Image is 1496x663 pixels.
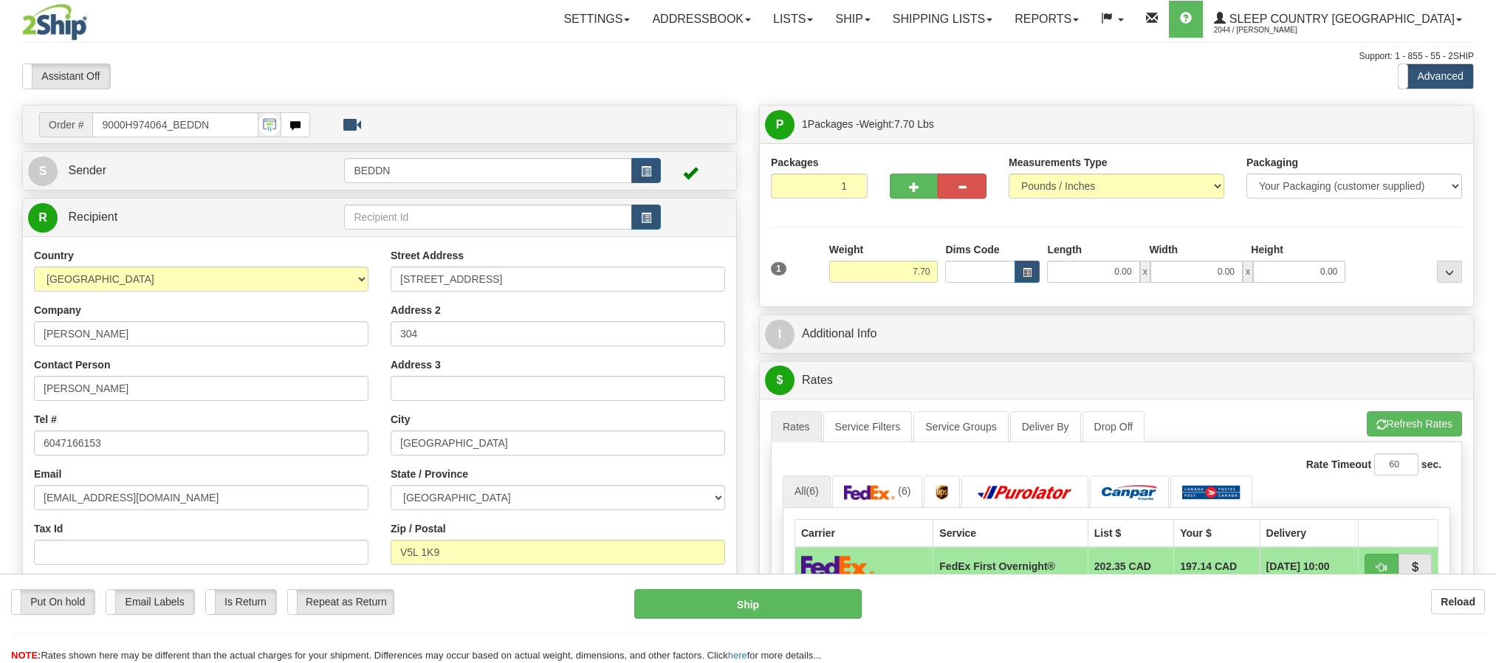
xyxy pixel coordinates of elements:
[1260,519,1358,547] th: Delivery
[765,319,1468,349] a: IAdditional Info
[344,158,631,183] input: Sender Id
[1266,559,1330,574] span: [DATE] 10:00
[1102,485,1157,500] img: Canpar
[28,157,58,186] span: S
[1246,155,1298,170] label: Packaging
[945,242,999,257] label: Dims Code
[34,303,81,317] label: Company
[771,155,819,170] label: Packages
[28,156,344,186] a: S Sender
[1226,13,1455,25] span: Sleep Country [GEOGRAPHIC_DATA]
[391,248,464,263] label: Street Address
[765,109,1468,140] a: P 1Packages -Weight:7.70 Lbs
[22,4,87,41] img: logo2044.jpg
[1140,261,1150,283] span: x
[823,411,913,442] a: Service Filters
[973,485,1077,500] img: Purolator
[859,118,934,130] span: Weight:
[1003,1,1090,38] a: Reports
[34,357,110,372] label: Contact Person
[34,248,74,263] label: Country
[806,485,819,497] span: (6)
[1082,411,1145,442] a: Drop Off
[1421,457,1441,472] label: sec.
[1182,485,1241,500] img: Canada Post
[1462,256,1495,407] iframe: chat widget
[728,650,747,661] a: here
[824,1,881,38] a: Ship
[1437,261,1462,283] div: ...
[641,1,762,38] a: Addressbook
[844,485,896,500] img: FedEx Express®
[68,210,117,223] span: Recipient
[552,1,641,38] a: Settings
[28,202,309,233] a: R Recipient
[765,365,795,395] span: $
[34,412,57,427] label: Tel #
[1306,457,1371,472] label: Rate Timeout
[1047,242,1082,257] label: Length
[898,485,910,497] span: (6)
[344,205,631,230] input: Recipient Id
[783,475,831,506] a: All
[765,110,795,140] span: P
[801,555,875,577] img: FedEx Express®
[68,164,106,176] span: Sender
[1010,411,1081,442] a: Deliver By
[391,303,441,317] label: Address 2
[1174,519,1260,547] th: Your $
[795,519,933,547] th: Carrier
[1009,155,1108,170] label: Measurements Type
[28,203,58,233] span: R
[917,118,934,130] span: Lbs
[829,242,863,257] label: Weight
[894,118,914,130] span: 7.70
[1149,242,1178,257] label: Width
[1399,64,1473,89] label: Advanced
[1088,519,1173,547] th: List $
[22,50,1474,63] div: Support: 1 - 855 - 55 - 2SHIP
[1214,23,1325,38] span: 2044 / [PERSON_NAME]
[391,357,441,372] label: Address 3
[206,590,276,614] label: Is Return
[762,1,824,38] a: Lists
[933,519,1088,547] th: Service
[39,112,92,137] span: Order #
[933,547,1088,585] td: FedEx First Overnight®
[106,590,194,614] label: Email Labels
[1174,547,1260,585] td: 197.14 CAD
[391,467,468,481] label: State / Province
[391,412,410,427] label: City
[391,521,446,536] label: Zip / Postal
[765,320,795,349] span: I
[1441,596,1475,608] b: Reload
[23,64,110,89] label: Assistant Off
[1088,547,1173,585] td: 202.35 CAD
[11,650,41,661] span: NOTE:
[802,118,808,130] span: 1
[913,411,1008,442] a: Service Groups
[1243,261,1253,283] span: x
[802,109,934,139] span: Packages -
[288,590,394,614] label: Repeat as Return
[12,590,95,614] label: Put On hold
[634,589,862,619] button: Ship
[1431,589,1485,614] button: Reload
[765,365,1468,396] a: $Rates
[1203,1,1473,38] a: Sleep Country [GEOGRAPHIC_DATA] 2044 / [PERSON_NAME]
[771,411,822,442] a: Rates
[34,521,63,536] label: Tax Id
[1367,411,1462,436] button: Refresh Rates
[882,1,1003,38] a: Shipping lists
[391,267,725,292] input: Enter a location
[936,485,948,500] img: UPS
[34,467,61,481] label: Email
[1251,242,1283,257] label: Height
[258,114,281,136] img: API
[771,262,786,275] span: 1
